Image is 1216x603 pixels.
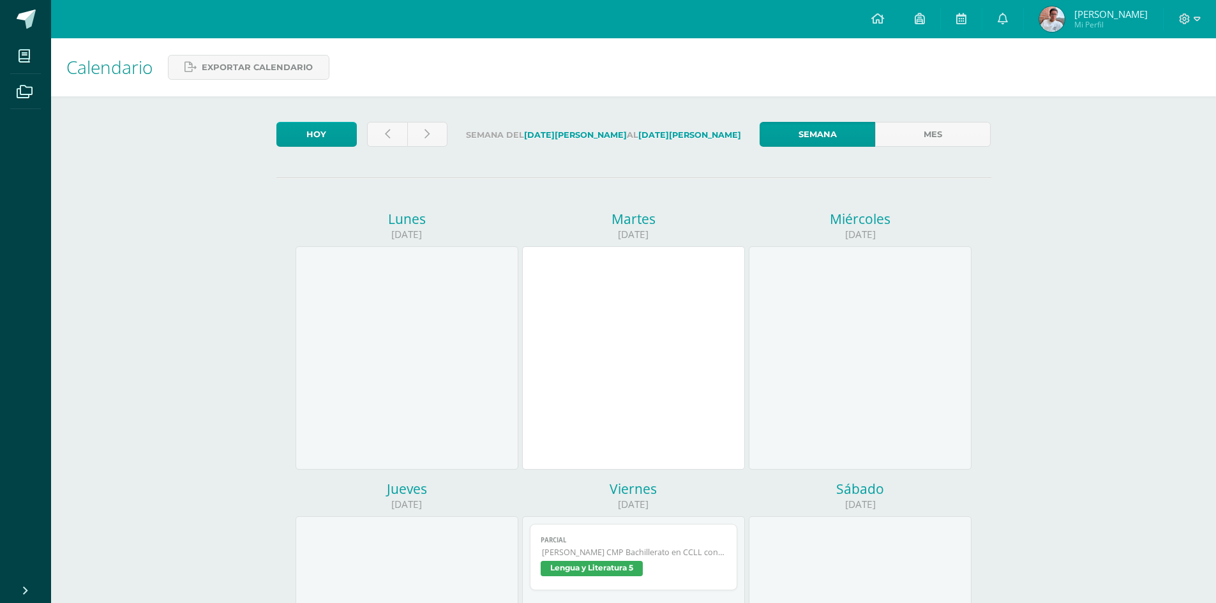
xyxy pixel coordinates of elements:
div: [DATE] [296,228,518,241]
span: Parcial [541,536,726,544]
div: Lunes [296,210,518,228]
label: Semana del al [458,122,749,148]
a: Hoy [276,122,357,147]
div: [DATE] [749,498,972,511]
div: Jueves [296,480,518,498]
div: [DATE] [522,228,745,241]
div: Martes [522,210,745,228]
div: Miércoles [749,210,972,228]
span: Lengua y Literatura 5 [541,561,643,576]
img: ade57d62763eec9c10161ce75fa50eb0.png [1039,6,1065,32]
div: Viernes [522,480,745,498]
div: [DATE] [522,498,745,511]
span: [PERSON_NAME] CMP Bachillerato en CCLL con Orientación en Computación [542,547,726,558]
a: Parcial[PERSON_NAME] CMP Bachillerato en CCLL con Orientación en ComputaciónLengua y Literatura 5 [530,524,737,590]
strong: [DATE][PERSON_NAME] [524,130,627,140]
a: Exportar calendario [168,55,329,80]
div: [DATE] [749,228,972,241]
span: Calendario [66,55,153,79]
strong: [DATE][PERSON_NAME] [638,130,741,140]
span: Exportar calendario [202,56,313,79]
span: Mi Perfil [1074,19,1148,30]
span: [PERSON_NAME] [1074,8,1148,20]
div: Sábado [749,480,972,498]
div: [DATE] [296,498,518,511]
a: Mes [875,122,991,147]
a: Semana [760,122,875,147]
